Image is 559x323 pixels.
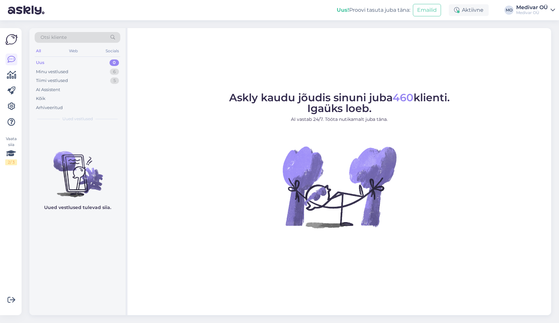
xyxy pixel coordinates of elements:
[110,69,119,75] div: 6
[62,116,93,122] span: Uued vestlused
[35,47,42,55] div: All
[337,7,349,13] b: Uus!
[44,204,111,211] p: Uued vestlused tulevad siia.
[5,159,17,165] div: 2 / 3
[516,10,548,15] div: Medivar OÜ
[337,6,410,14] div: Proovi tasuta juba täna:
[110,77,119,84] div: 5
[229,91,450,115] span: Askly kaudu jõudis sinuni juba klienti. Igaüks loeb.
[516,5,548,10] div: Medivar OÜ
[41,34,67,41] span: Otsi kliente
[393,91,414,104] span: 460
[229,116,450,123] p: AI vastab 24/7. Tööta nutikamalt juba täna.
[36,77,68,84] div: Tiimi vestlused
[36,59,44,66] div: Uus
[68,47,79,55] div: Web
[104,47,120,55] div: Socials
[36,87,60,93] div: AI Assistent
[36,69,68,75] div: Minu vestlused
[5,33,18,46] img: Askly Logo
[504,6,514,15] div: MO
[413,4,441,16] button: Emailid
[5,136,17,165] div: Vaata siia
[449,4,489,16] div: Aktiivne
[280,128,398,246] img: No Chat active
[36,95,45,102] div: Kõik
[29,139,126,198] img: No chats
[110,59,119,66] div: 0
[516,5,555,15] a: Medivar OÜMedivar OÜ
[36,105,63,111] div: Arhiveeritud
